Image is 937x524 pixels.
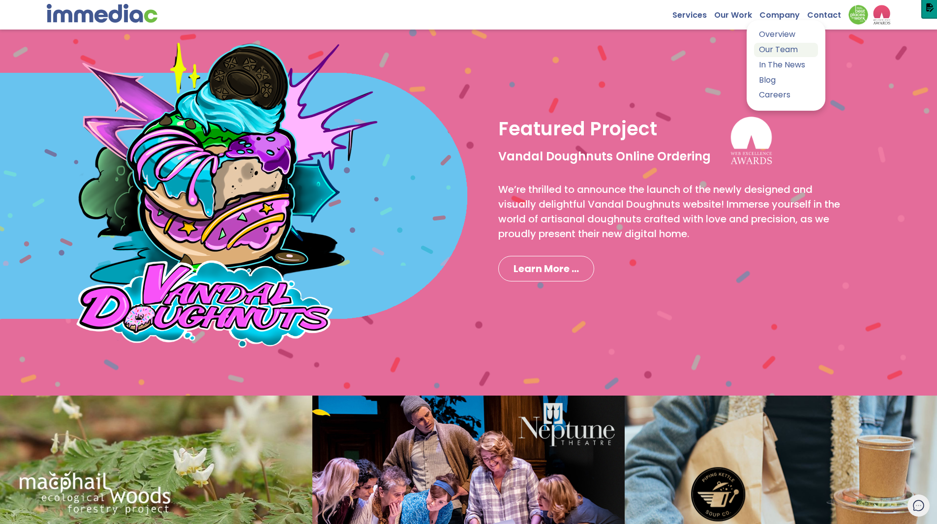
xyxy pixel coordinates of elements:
[498,183,840,241] span: We’re thrilled to announce the launch of the newly designed and visually delightful Vandal Doughn...
[498,117,657,141] h2: Featured Project
[47,4,157,23] img: immediac
[498,148,722,165] h3: Vandal Doughnuts Online Ordering
[714,5,759,20] a: Our Work
[514,262,579,276] span: Learn More ...
[754,28,818,42] a: Overview
[759,5,807,20] a: Company
[873,5,890,25] img: logo2_wea_nobg.webp
[754,43,818,57] a: Our Team
[672,5,714,20] a: Services
[754,58,818,72] a: In The News
[754,73,818,88] a: Blog
[722,117,781,170] img: logo2_wea_wh_nobg.webp
[754,88,818,102] a: Careers
[807,5,848,20] a: Contact
[848,5,868,25] img: Down
[498,256,594,281] a: Learn More ...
